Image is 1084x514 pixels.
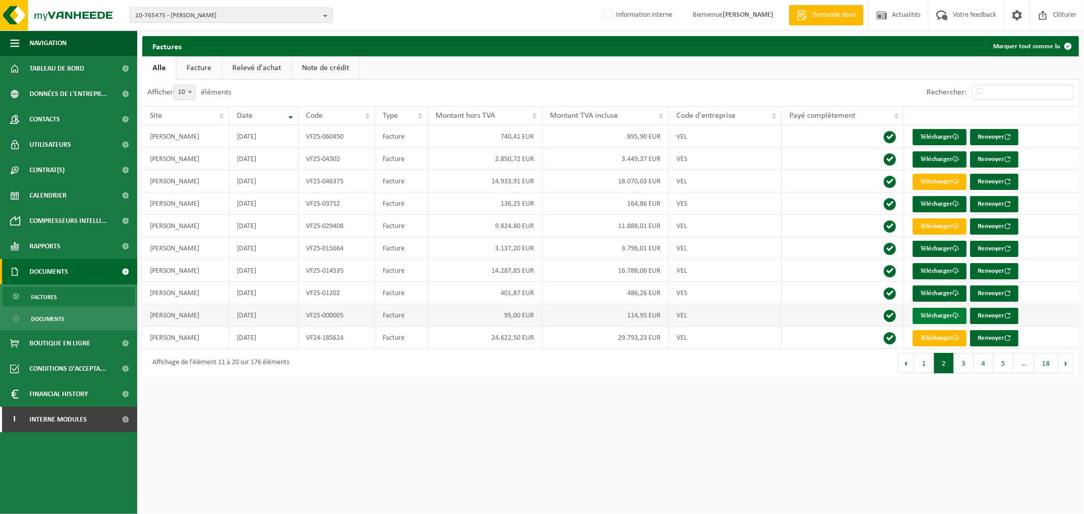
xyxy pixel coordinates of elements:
[142,192,229,215] td: [PERSON_NAME]
[375,327,428,349] td: Facture
[147,354,289,372] div: Affichage de l'élément 11 à 20 sur 176 éléments
[669,192,782,215] td: VES
[29,208,107,234] span: Compresseurs intelli...
[142,237,229,260] td: [PERSON_NAME]
[298,192,375,215] td: VF25-03752
[229,304,299,327] td: [DATE]
[542,125,669,148] td: 895,90 EUR
[229,327,299,349] td: [DATE]
[142,215,229,237] td: [PERSON_NAME]
[428,282,542,304] td: 401,87 EUR
[31,287,57,307] span: Factures
[150,112,162,120] span: Site
[669,282,782,304] td: VES
[375,170,428,192] td: Facture
[375,260,428,282] td: Facture
[375,237,428,260] td: Facture
[29,157,65,183] span: Contrat(s)
[428,304,542,327] td: 95,00 EUR
[428,327,542,349] td: 24.622,50 EUR
[970,308,1018,324] button: Renvoyer
[375,282,428,304] td: Facture
[970,196,1018,212] button: Renvoyer
[142,36,192,56] h2: Factures
[985,36,1078,56] button: Marquer tout comme lu
[142,260,229,282] td: [PERSON_NAME]
[298,237,375,260] td: VF25-015664
[428,148,542,170] td: 2.850,72 EUR
[222,56,291,80] a: Relevé d'achat
[913,330,967,346] a: Télécharger
[135,8,319,23] span: 10-765475 - [PERSON_NAME]
[1013,353,1034,373] span: …
[229,170,299,192] td: [DATE]
[723,11,773,19] strong: [PERSON_NAME]
[176,56,222,80] a: Facture
[29,107,60,132] span: Contacts
[375,125,428,148] td: Facture
[3,309,135,328] a: Documents
[375,304,428,327] td: Facture
[292,56,359,80] a: Note de crédit
[542,260,669,282] td: 16.788,06 EUR
[298,215,375,237] td: VF25-029408
[934,353,954,373] button: 2
[130,8,333,23] button: 10-765475 - [PERSON_NAME]
[29,356,106,381] span: Conditions d'accepta...
[428,237,542,260] td: 3.137,20 EUR
[913,129,967,145] a: Télécharger
[926,89,967,97] label: Rechercher:
[10,407,19,432] span: I
[298,148,375,170] td: VF25-04302
[669,237,782,260] td: VEL
[676,112,735,120] span: Code d'entreprise
[913,218,967,235] a: Télécharger
[542,170,669,192] td: 18.070,03 EUR
[970,285,1018,302] button: Renvoyer
[542,148,669,170] td: 3.449,37 EUR
[913,174,967,190] a: Télécharger
[669,148,782,170] td: VES
[542,304,669,327] td: 114,95 EUR
[954,353,974,373] button: 3
[375,192,428,215] td: Facture
[970,330,1018,346] button: Renvoyer
[174,85,195,100] span: 10
[810,10,858,20] span: Demande devis
[29,30,67,56] span: Navigation
[913,241,967,257] a: Télécharger
[142,304,229,327] td: [PERSON_NAME]
[229,282,299,304] td: [DATE]
[994,353,1013,373] button: 5
[298,170,375,192] td: VF25-046375
[306,112,323,120] span: Code
[898,353,914,373] button: Previous
[29,259,68,284] span: Documents
[669,125,782,148] td: VEL
[542,215,669,237] td: 11.888,01 EUR
[974,353,994,373] button: 4
[669,327,782,349] td: VEL
[970,263,1018,279] button: Renvoyer
[229,192,299,215] td: [DATE]
[229,260,299,282] td: [DATE]
[298,304,375,327] td: VF25-000005
[913,285,967,302] a: Télécharger
[789,5,863,25] a: Demande devis
[229,237,299,260] td: [DATE]
[970,241,1018,257] button: Renvoyer
[436,112,495,120] span: Montant hors TVA
[970,218,1018,235] button: Renvoyer
[29,183,67,208] span: Calendrier
[147,88,231,97] label: Afficher éléments
[428,192,542,215] td: 136,25 EUR
[913,308,967,324] a: Télécharger
[29,331,90,356] span: Boutique en ligne
[31,309,65,329] span: Documents
[550,112,618,120] span: Montant TVA incluse
[542,282,669,304] td: 486,26 EUR
[669,260,782,282] td: VEL
[669,304,782,327] td: VEL
[375,215,428,237] td: Facture
[428,125,542,148] td: 740,41 EUR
